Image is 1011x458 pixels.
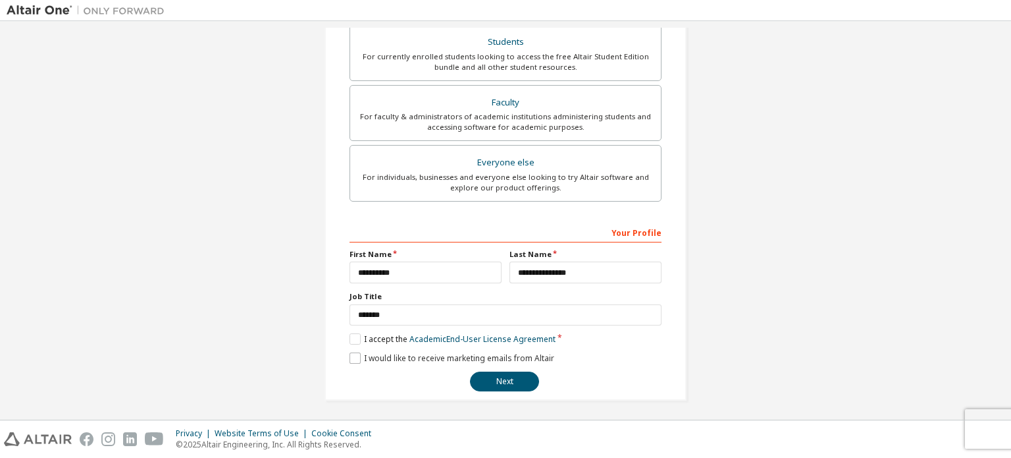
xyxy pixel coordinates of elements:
[101,432,115,446] img: instagram.svg
[311,428,379,439] div: Cookie Consent
[358,111,653,132] div: For faculty & administrators of academic institutions administering students and accessing softwa...
[350,291,661,302] label: Job Title
[470,372,539,391] button: Next
[176,428,215,439] div: Privacy
[358,154,653,172] div: Everyone else
[409,333,556,345] a: Academic End-User License Agreement
[358,51,653,72] div: For currently enrolled students looking to access the free Altair Student Edition bundle and all ...
[145,432,164,446] img: youtube.svg
[176,439,379,450] p: © 2025 Altair Engineering, Inc. All Rights Reserved.
[80,432,93,446] img: facebook.svg
[509,249,661,260] label: Last Name
[350,333,556,345] label: I accept the
[7,4,171,17] img: Altair One
[215,428,311,439] div: Website Terms of Use
[350,221,661,243] div: Your Profile
[123,432,137,446] img: linkedin.svg
[350,353,554,364] label: I would like to receive marketing emails from Altair
[4,432,72,446] img: altair_logo.svg
[358,172,653,193] div: For individuals, businesses and everyone else looking to try Altair software and explore our prod...
[358,94,653,112] div: Faculty
[350,249,502,260] label: First Name
[358,33,653,51] div: Students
